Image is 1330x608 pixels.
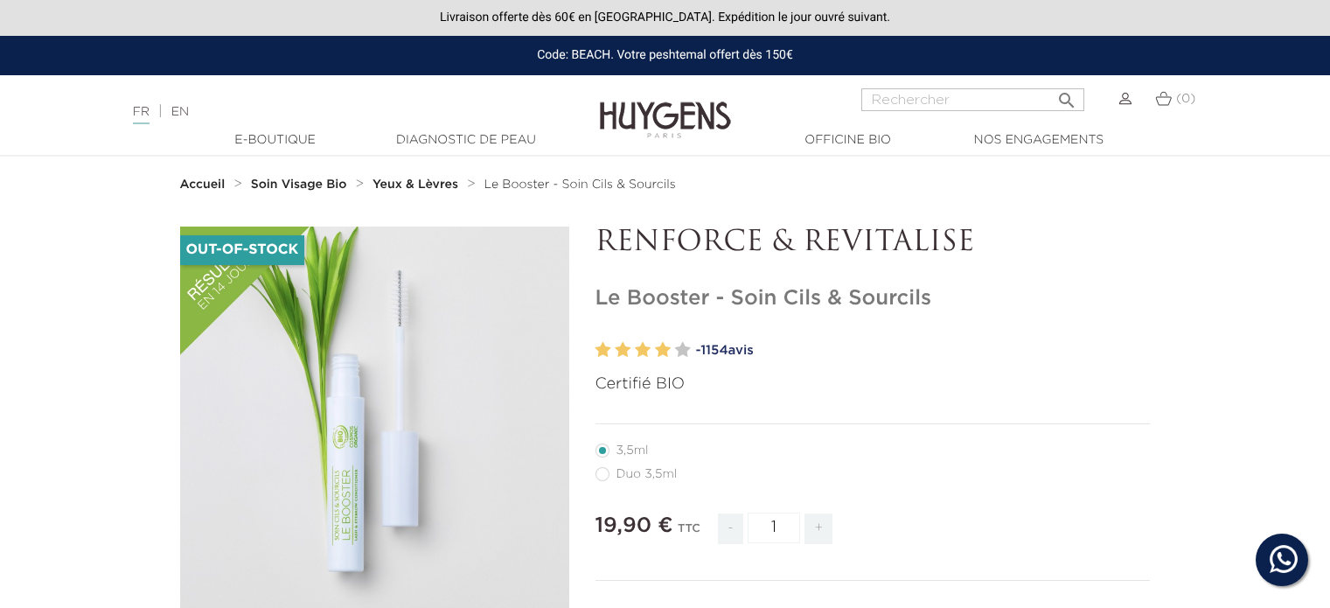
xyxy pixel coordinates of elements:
label: 2 [615,338,630,363]
label: 5 [675,338,691,363]
a: Yeux & Lèvres [373,178,463,192]
label: 3,5ml [595,444,670,458]
a: E-Boutique [188,131,363,150]
a: FR [133,106,150,124]
i:  [1056,85,1077,106]
input: Rechercher [861,88,1084,111]
div: | [124,101,541,122]
span: - [718,514,742,544]
strong: Yeux & Lèvres [373,178,458,191]
label: Duo 3,5ml [595,467,699,481]
strong: Accueil [180,178,226,191]
span: 19,90 € [595,515,673,536]
span: Le Booster - Soin Cils & Sourcils [484,178,675,191]
p: RENFORCE & REVITALISE [595,227,1151,260]
label: 1 [595,338,611,363]
p: Certifié BIO [595,373,1151,396]
a: Diagnostic de peau [379,131,554,150]
button:  [1051,83,1083,107]
a: Nos engagements [951,131,1126,150]
strong: Soin Visage Bio [251,178,347,191]
a: -1154avis [696,338,1151,364]
a: Soin Visage Bio [251,178,352,192]
label: 3 [635,338,651,363]
img: Huygens [600,73,731,141]
span: + [804,514,832,544]
a: Officine Bio [761,131,936,150]
div: TTC [678,510,700,557]
a: Le Booster - Soin Cils & Sourcils [484,178,675,192]
label: 4 [655,338,671,363]
a: EN [171,106,189,118]
input: Quantité [748,513,800,543]
span: (0) [1176,93,1195,105]
li: Out-of-Stock [180,235,305,265]
span: 1154 [700,344,728,357]
a: Accueil [180,178,229,192]
h1: Le Booster - Soin Cils & Sourcils [595,286,1151,311]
